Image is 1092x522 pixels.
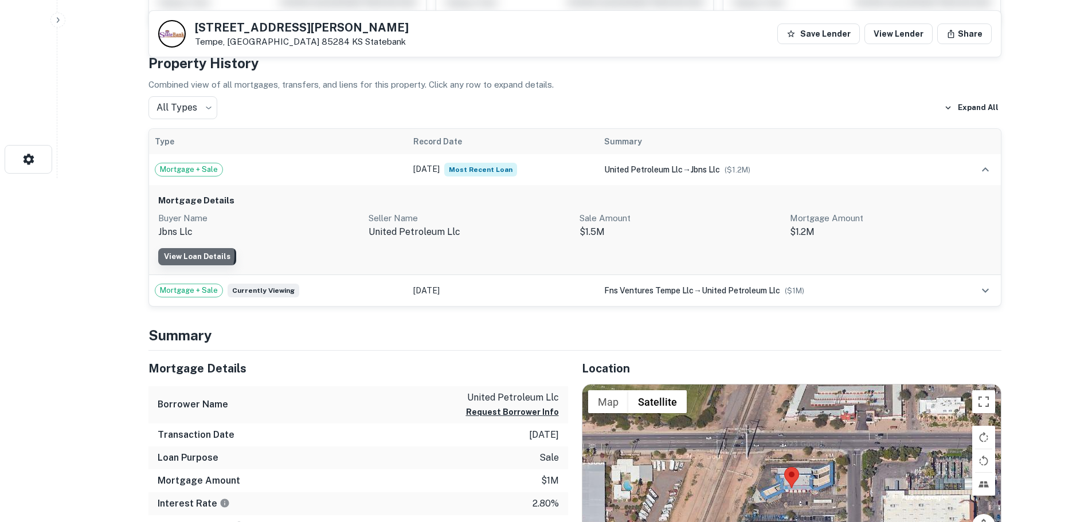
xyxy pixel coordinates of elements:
h6: Mortgage Amount [158,474,240,488]
p: Seller Name [369,211,570,225]
div: All Types [148,96,217,119]
iframe: Chat Widget [1035,430,1092,485]
p: [DATE] [529,428,559,442]
button: Share [937,23,992,44]
button: expand row [976,281,995,300]
p: united petroleum llc [466,391,559,405]
h6: Mortgage Details [158,194,992,207]
div: → [604,284,944,297]
p: sale [539,451,559,465]
button: Expand All [941,99,1001,116]
span: united petroleum llc [604,165,683,174]
p: Buyer Name [158,211,360,225]
div: → [604,163,944,176]
h5: [STREET_ADDRESS][PERSON_NAME] [195,22,409,33]
span: Mortgage + Sale [155,164,222,175]
h6: Interest Rate [158,497,230,511]
span: fns ventures tempe llc [604,286,694,295]
span: Most Recent Loan [444,163,517,176]
span: jbns llc [691,165,720,174]
button: Rotate map counterclockwise [972,449,995,472]
p: $1.5M [580,225,781,239]
span: Currently viewing [228,284,299,297]
h5: Location [582,360,1001,377]
span: ($ 1.2M ) [725,166,750,174]
p: Combined view of all mortgages, transfers, and liens for this property. Click any row to expand d... [148,78,1001,92]
td: [DATE] [408,154,598,185]
svg: The interest rates displayed on the website are for informational purposes only and may be report... [220,498,230,508]
span: united petroleum llc [702,286,780,295]
span: Mortgage + Sale [155,285,222,296]
h4: Summary [148,325,1001,346]
button: expand row [976,160,995,179]
p: 2.80% [533,497,559,511]
p: united petroleum llc [369,225,570,239]
h6: Borrower Name [158,398,228,411]
button: Request Borrower Info [466,405,559,419]
p: Tempe, [GEOGRAPHIC_DATA] 85284 [195,37,409,47]
button: Toggle fullscreen view [972,390,995,413]
p: jbns llc [158,225,360,239]
span: ($ 1M ) [785,286,804,295]
td: [DATE] [408,275,598,306]
p: $1.2M [790,225,992,239]
a: KS Statebank [352,37,406,46]
p: $1m [541,474,559,488]
p: Mortgage Amount [790,211,992,225]
button: Show satellite imagery [628,390,687,413]
h5: Mortgage Details [148,360,568,377]
a: View Loan Details [158,248,236,265]
button: Rotate map clockwise [972,426,995,449]
h6: Transaction Date [158,428,234,442]
th: Summary [598,129,949,154]
h6: Loan Purpose [158,451,218,465]
p: Sale Amount [580,211,781,225]
button: Save Lender [777,23,860,44]
th: Type [149,129,408,154]
button: Tilt map [972,473,995,496]
h4: Property History [148,53,1001,73]
a: View Lender [864,23,933,44]
button: Show street map [588,390,628,413]
th: Record Date [408,129,598,154]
